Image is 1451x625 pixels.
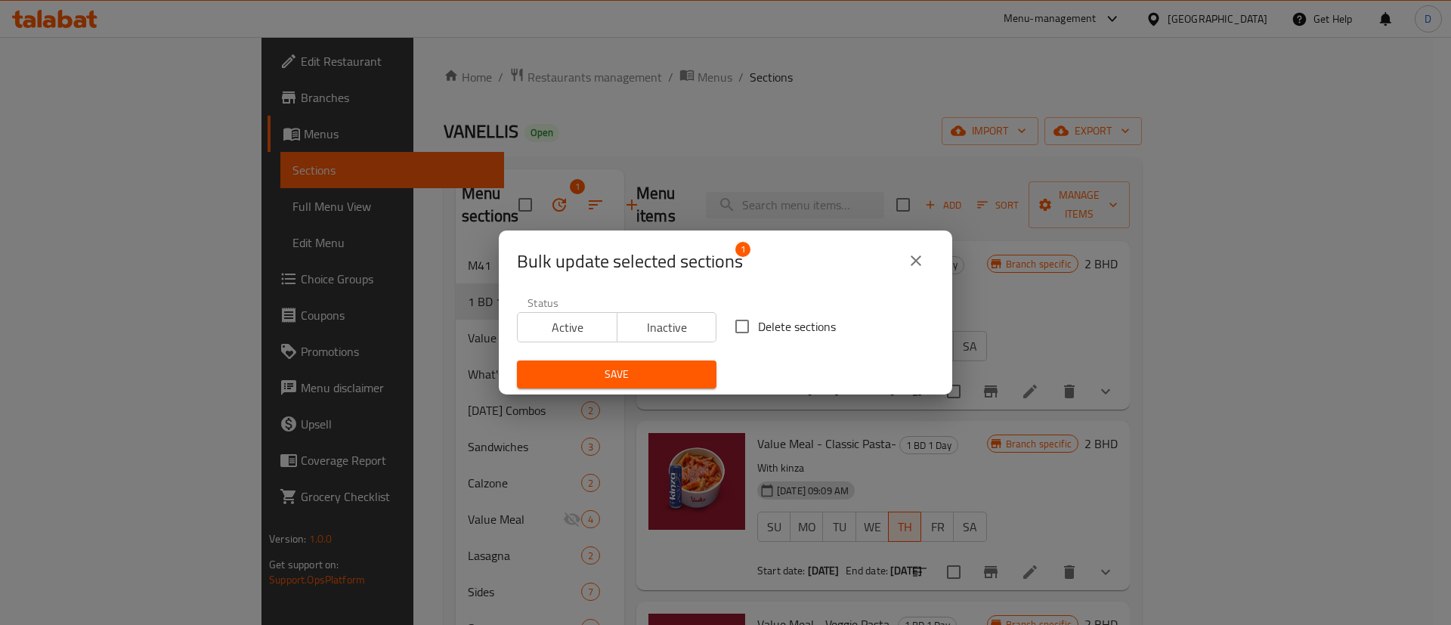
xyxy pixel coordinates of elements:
[517,312,617,342] button: Active
[898,243,934,279] button: close
[623,317,711,339] span: Inactive
[517,360,716,388] button: Save
[529,365,704,384] span: Save
[758,317,836,336] span: Delete sections
[617,312,717,342] button: Inactive
[735,242,750,257] span: 1
[524,317,611,339] span: Active
[517,249,743,274] span: Selected section count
